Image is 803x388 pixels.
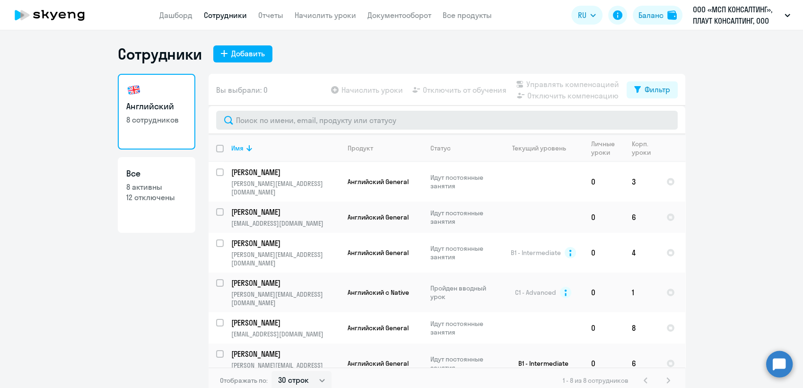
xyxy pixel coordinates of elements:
[159,10,192,20] a: Дашборд
[624,162,659,202] td: 3
[591,140,624,157] div: Личные уроки
[231,144,340,152] div: Имя
[126,115,187,125] p: 8 сотрудников
[584,273,624,312] td: 0
[348,213,409,221] span: Английский General
[348,144,373,152] div: Продукт
[633,6,682,25] button: Балансbalance
[430,144,451,152] div: Статус
[231,250,340,267] p: [PERSON_NAME][EMAIL_ADDRESS][DOMAIN_NAME]
[496,344,584,383] td: B1 - Intermediate
[216,111,678,130] input: Поиск по имени, email, продукту или статусу
[348,248,409,257] span: Английский General
[216,84,268,96] span: Вы выбрали: 0
[591,140,618,157] div: Личные уроки
[688,4,795,26] button: ООО «МСП КОНСАЛТИНГ», ПЛАУТ КОНСАЛТИНГ, ООО
[584,162,624,202] td: 0
[443,10,492,20] a: Все продукты
[231,219,340,228] p: [EMAIL_ADDRESS][DOMAIN_NAME]
[126,192,187,203] p: 12 отключены
[430,209,495,226] p: Идут постоянные занятия
[571,6,602,25] button: RU
[503,144,583,152] div: Текущий уровень
[231,238,340,248] a: [PERSON_NAME]
[348,359,409,368] span: Английский General
[632,140,652,157] div: Корп. уроки
[667,10,677,20] img: balance
[231,238,338,248] p: [PERSON_NAME]
[515,288,556,297] span: C1 - Advanced
[231,167,340,177] a: [PERSON_NAME]
[348,177,409,186] span: Английский General
[624,202,659,233] td: 6
[118,44,202,63] h1: Сотрудники
[430,144,495,152] div: Статус
[563,376,628,385] span: 1 - 8 из 8 сотрудников
[430,244,495,261] p: Идут постоянные занятия
[512,144,566,152] div: Текущий уровень
[231,278,340,288] a: [PERSON_NAME]
[258,10,283,20] a: Отчеты
[430,173,495,190] p: Идут постоянные занятия
[624,344,659,383] td: 6
[126,168,187,180] h3: Все
[627,81,678,98] button: Фильтр
[638,9,663,21] div: Баланс
[624,312,659,344] td: 8
[213,45,272,62] button: Добавить
[204,10,247,20] a: Сотрудники
[584,202,624,233] td: 0
[584,344,624,383] td: 0
[231,207,340,217] a: [PERSON_NAME]
[126,100,187,113] h3: Английский
[430,355,495,372] p: Идут постоянные занятия
[430,319,495,336] p: Идут постоянные занятия
[231,317,340,328] a: [PERSON_NAME]
[511,248,561,257] span: B1 - Intermediate
[231,167,338,177] p: [PERSON_NAME]
[348,144,422,152] div: Продукт
[624,273,659,312] td: 1
[632,140,658,157] div: Корп. уроки
[584,233,624,273] td: 0
[118,157,195,233] a: Все8 активны12 отключены
[126,182,187,192] p: 8 активны
[220,376,268,385] span: Отображать по:
[231,349,338,359] p: [PERSON_NAME]
[295,10,356,20] a: Начислить уроки
[126,82,141,97] img: english
[231,278,338,288] p: [PERSON_NAME]
[231,207,338,217] p: [PERSON_NAME]
[578,9,586,21] span: RU
[231,361,340,378] p: [PERSON_NAME][EMAIL_ADDRESS][DOMAIN_NAME]
[118,74,195,150] a: Английский8 сотрудников
[348,288,409,297] span: Английский с Native
[624,233,659,273] td: 4
[231,144,244,152] div: Имя
[584,312,624,344] td: 0
[348,324,409,332] span: Английский General
[367,10,431,20] a: Документооборот
[231,290,340,307] p: [PERSON_NAME][EMAIL_ADDRESS][DOMAIN_NAME]
[231,349,340,359] a: [PERSON_NAME]
[231,317,338,328] p: [PERSON_NAME]
[693,4,781,26] p: ООО «МСП КОНСАЛТИНГ», ПЛАУТ КОНСАЛТИНГ, ООО
[231,48,265,59] div: Добавить
[430,284,495,301] p: Пройден вводный урок
[231,179,340,196] p: [PERSON_NAME][EMAIL_ADDRESS][DOMAIN_NAME]
[645,84,670,95] div: Фильтр
[231,330,340,338] p: [EMAIL_ADDRESS][DOMAIN_NAME]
